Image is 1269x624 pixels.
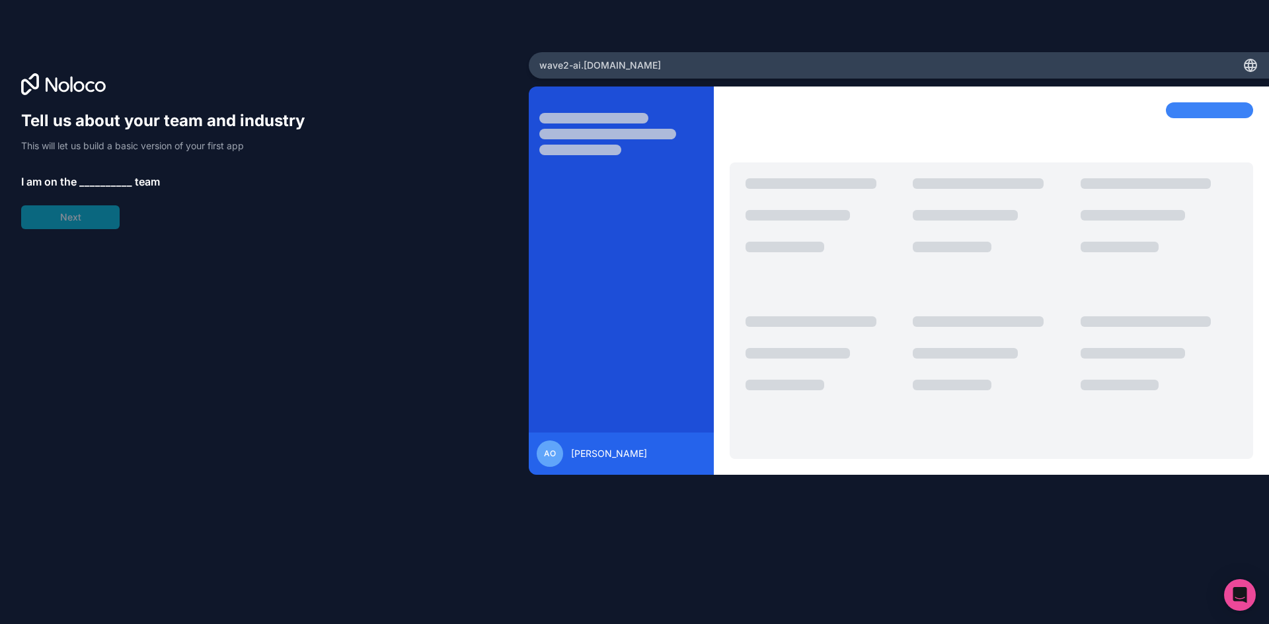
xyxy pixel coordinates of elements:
p: This will let us build a basic version of your first app [21,139,317,153]
h1: Tell us about your team and industry [21,110,317,131]
div: Open Intercom Messenger [1224,579,1256,611]
span: I am on the [21,174,77,190]
span: __________ [79,174,132,190]
span: AO [544,448,556,459]
span: team [135,174,160,190]
span: wave2-ai .[DOMAIN_NAME] [539,59,661,72]
span: [PERSON_NAME] [571,447,647,460]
